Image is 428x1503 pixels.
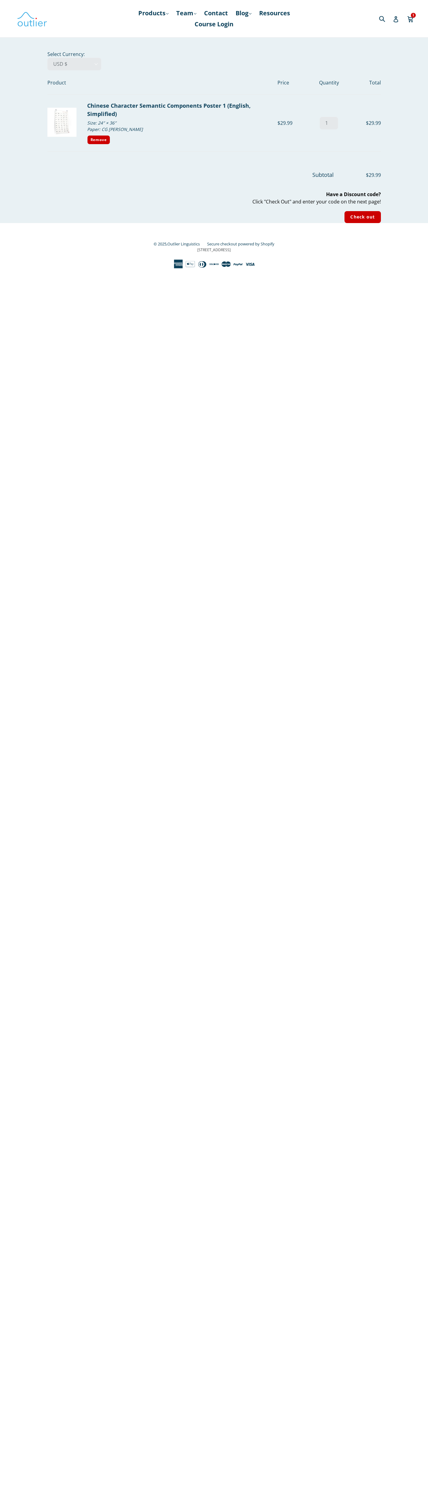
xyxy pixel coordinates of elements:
a: Course Login [192,19,236,30]
img: Outlier Linguistics [17,10,47,28]
small: © 2025, [154,241,206,247]
div: $29.99 [350,119,381,127]
a: Contact [201,8,231,19]
span: $29.99 [335,171,381,179]
span: Subtotal [312,171,334,178]
a: Blog [233,8,255,19]
a: Chinese Character Semantic Components Poster 1 (English, Simplified) [87,102,251,117]
a: Resources [256,8,293,19]
input: Search [378,12,394,25]
a: Remove [87,135,110,144]
th: Product [47,70,277,95]
img: Chinese Character Semantic Components Poster 1 (English, Simplified) - 24″ × 36″ / CG Matt [47,108,76,137]
div: Select Currency: [31,50,398,223]
a: Team [173,8,199,19]
th: Price [277,70,309,95]
input: Check out [344,211,381,223]
div: $29.99 [277,119,309,127]
th: Quantity [308,70,350,95]
a: 1 [407,12,414,26]
a: Products [135,8,172,19]
b: Have a Discount code? [326,191,381,198]
th: Total [350,70,381,95]
p: Click "Check Out" and enter your code on the next page! [47,191,381,205]
a: Outlier Linguistics [167,241,200,247]
a: Secure checkout powered by Shopify [207,241,274,247]
div: Size: 24″ × 36″ Paper: CG [PERSON_NAME] [87,118,273,134]
p: [STREET_ADDRESS] [47,247,381,253]
span: 1 [411,13,416,17]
